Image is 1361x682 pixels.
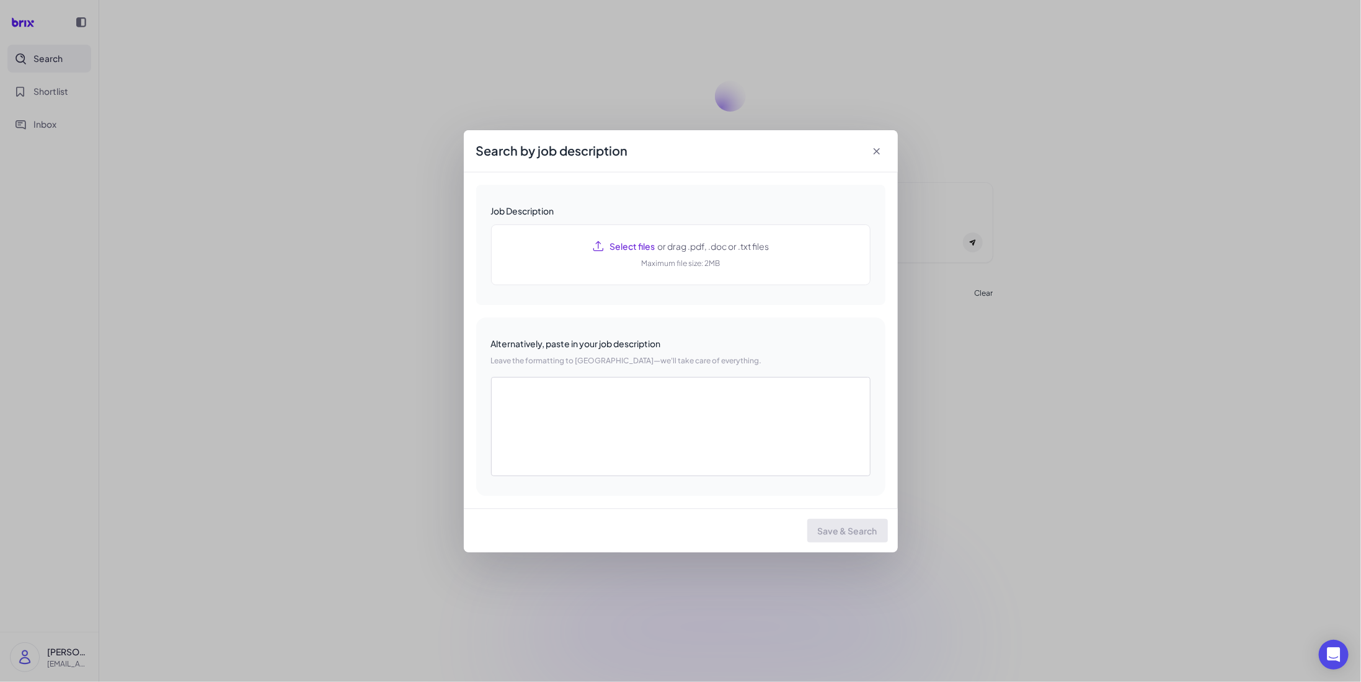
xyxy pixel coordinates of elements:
[1319,640,1349,670] div: Open Intercom Messenger
[641,257,720,270] div: Maximum file size: 2MB
[610,240,655,252] span: Select files
[491,205,871,217] div: Job Description
[476,142,628,159] span: Search by job description
[491,355,871,367] p: Leave the formatting to [GEOGRAPHIC_DATA]—we'll take care of everything.
[491,337,871,350] div: Alternatively, paste in your job description
[655,240,769,252] span: or drag .pdf, .doc or .txt files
